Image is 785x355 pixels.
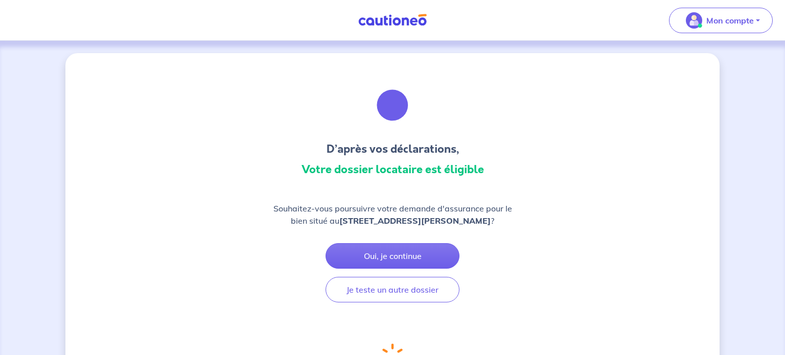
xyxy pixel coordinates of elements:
p: Souhaitez-vous poursuivre votre demande d'assurance pour le bien situé au ? [270,202,515,227]
strong: [STREET_ADDRESS][PERSON_NAME] [339,216,491,226]
p: Mon compte [706,14,754,27]
img: illu_congratulation.svg [365,78,420,133]
h3: Votre dossier locataire est éligible [270,161,515,178]
img: Cautioneo [354,14,431,27]
img: illu_account_valid_menu.svg [686,12,702,29]
button: Oui, je continue [326,243,459,269]
button: Je teste un autre dossier [326,277,459,302]
button: illu_account_valid_menu.svgMon compte [669,8,773,33]
h3: D’après vos déclarations, [270,141,515,157]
